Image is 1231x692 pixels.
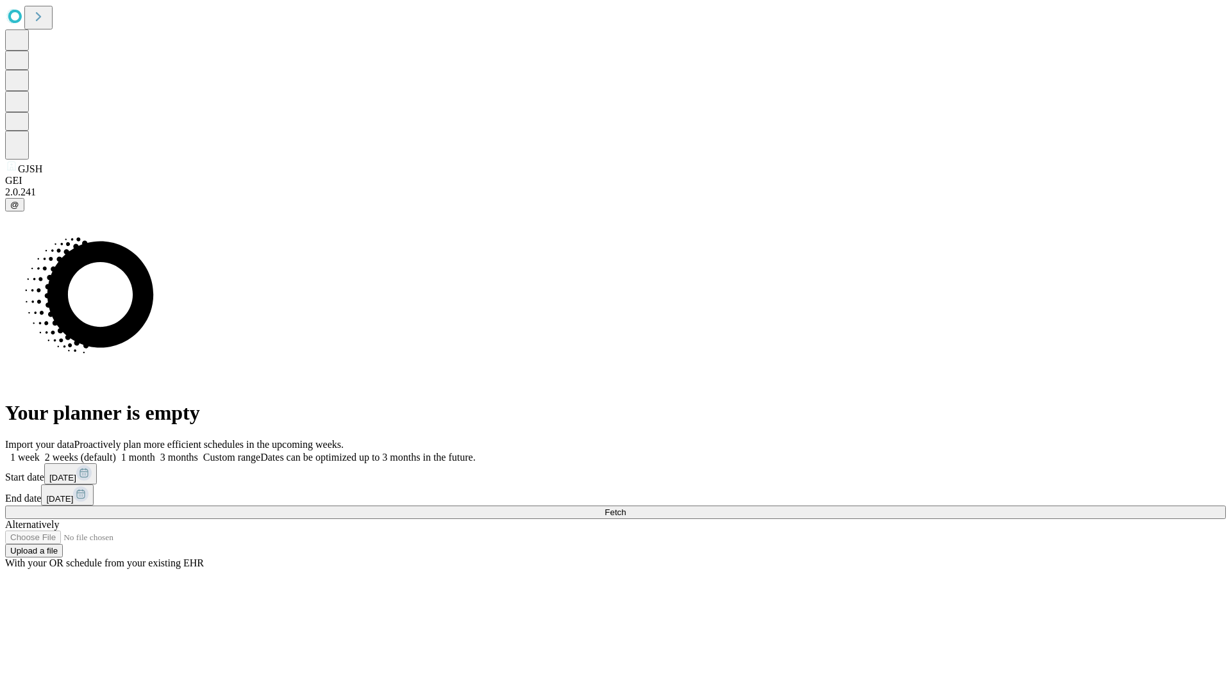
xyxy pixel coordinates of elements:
h1: Your planner is empty [5,401,1226,425]
div: 2.0.241 [5,186,1226,198]
span: 1 week [10,452,40,463]
span: [DATE] [46,494,73,504]
div: End date [5,484,1226,506]
span: Custom range [203,452,260,463]
div: Start date [5,463,1226,484]
button: [DATE] [41,484,94,506]
span: 2 weeks (default) [45,452,116,463]
span: 1 month [121,452,155,463]
span: Fetch [605,507,626,517]
span: 3 months [160,452,198,463]
span: Import your data [5,439,74,450]
span: Dates can be optimized up to 3 months in the future. [260,452,475,463]
span: [DATE] [49,473,76,482]
button: @ [5,198,24,211]
span: Proactively plan more efficient schedules in the upcoming weeks. [74,439,344,450]
span: @ [10,200,19,210]
span: GJSH [18,163,42,174]
button: [DATE] [44,463,97,484]
span: Alternatively [5,519,59,530]
button: Upload a file [5,544,63,557]
span: With your OR schedule from your existing EHR [5,557,204,568]
button: Fetch [5,506,1226,519]
div: GEI [5,175,1226,186]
